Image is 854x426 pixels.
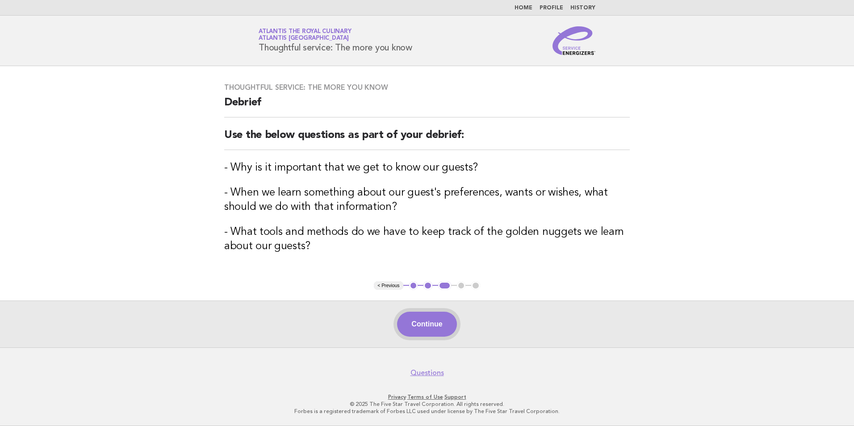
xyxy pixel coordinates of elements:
h3: Thoughtful service: The more you know [224,83,630,92]
button: 2 [423,281,432,290]
h2: Use the below questions as part of your debrief: [224,128,630,150]
a: Support [444,394,466,400]
a: Profile [540,5,563,11]
img: Service Energizers [553,26,595,55]
h3: - Why is it important that we get to know our guests? [224,161,630,175]
p: © 2025 The Five Star Travel Corporation. All rights reserved. [154,401,700,408]
a: Terms of Use [407,394,443,400]
p: · · [154,393,700,401]
h2: Debrief [224,96,630,117]
button: 1 [409,281,418,290]
a: Privacy [388,394,406,400]
h1: Thoughtful service: The more you know [259,29,412,52]
h3: - What tools and methods do we have to keep track of the golden nuggets we learn about our guests? [224,225,630,254]
span: Atlantis [GEOGRAPHIC_DATA] [259,36,349,42]
a: History [570,5,595,11]
h3: - When we learn something about our guest's preferences, wants or wishes, what should we do with ... [224,186,630,214]
a: Atlantis the Royal CulinaryAtlantis [GEOGRAPHIC_DATA] [259,29,351,41]
button: 3 [438,281,451,290]
a: Questions [410,368,444,377]
a: Home [515,5,532,11]
button: < Previous [374,281,403,290]
button: Continue [397,312,456,337]
p: Forbes is a registered trademark of Forbes LLC used under license by The Five Star Travel Corpora... [154,408,700,415]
